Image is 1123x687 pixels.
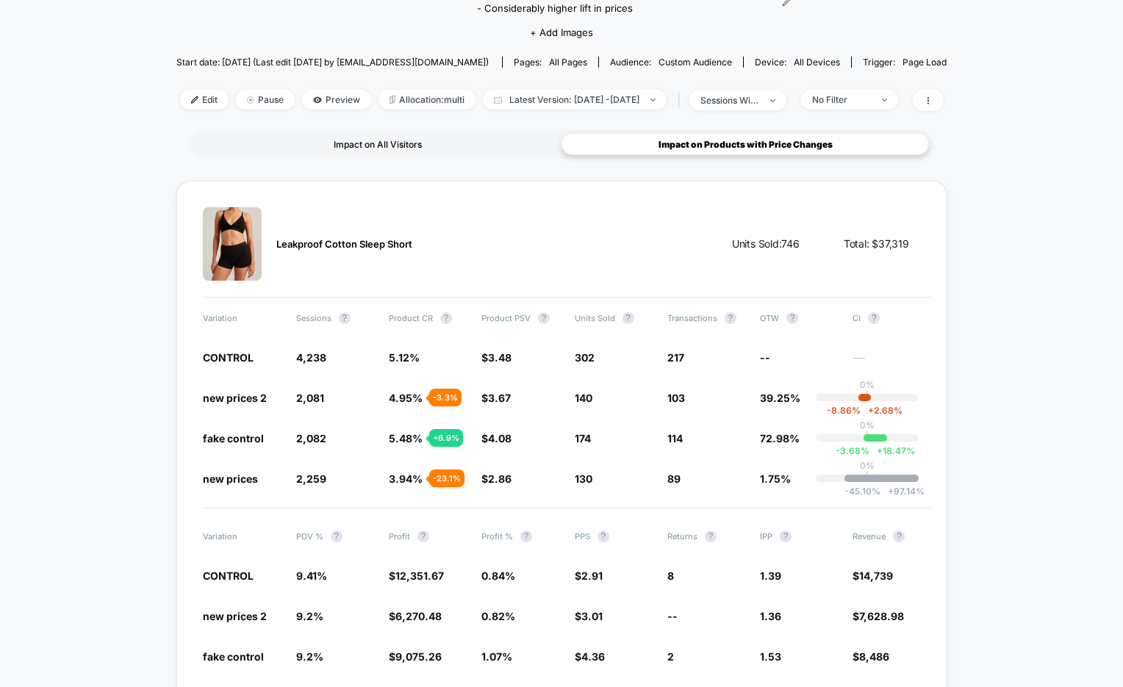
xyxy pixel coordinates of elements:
span: Page Load [903,57,947,68]
div: No Filter [812,94,871,105]
span: $9,075.26 [389,650,442,663]
span: Units Sold [575,312,653,324]
span: 0.84% [481,569,515,582]
span: 9.2% [296,610,323,622]
span: Product CR [389,312,467,324]
span: 2,259 [296,472,326,485]
button: ? [598,530,609,542]
img: Leakproof Cotton Sleep Short [203,207,262,281]
span: new prices 2 [203,610,267,622]
div: + 6.9 % [429,429,463,447]
span: Variation [203,312,281,324]
p: 0% [860,420,875,431]
img: end [882,98,887,101]
span: $14,739 [853,569,893,582]
button: ? [331,530,342,542]
span: $3.48 [481,351,512,364]
span: all pages [549,57,587,68]
button: ? [339,312,351,324]
span: Transactions [667,312,745,324]
span: + [868,405,874,416]
img: rebalance [390,96,395,104]
span: -3.68 % [836,445,869,456]
span: PPS [575,530,653,542]
span: Sessions [296,312,374,324]
span: Latest Version: [DATE] - [DATE] [483,90,667,109]
span: 89 [667,472,681,485]
span: 140 [575,392,592,404]
span: Total: $ 37,319 [844,237,909,251]
span: CONTROL [203,569,254,582]
span: + Add Images [530,26,593,38]
span: new prices [203,472,258,485]
img: end [650,98,656,101]
span: new prices 2 [203,392,267,404]
span: 2,082 [296,432,326,445]
span: CI [853,312,930,324]
span: PDV % [296,530,374,542]
span: Units Sold: 746 [732,237,800,251]
span: 0.82% [481,610,515,622]
span: 5.48% [389,432,423,445]
span: 103 [667,392,685,404]
button: ? [417,530,429,542]
span: Allocation: multi [378,90,476,109]
div: sessions with impression [700,95,759,106]
div: - 3.3 % [429,389,462,406]
span: 4.95% [389,392,423,404]
button: ? [893,530,905,542]
span: + [888,486,894,497]
span: Custom Audience [659,57,732,68]
img: edit [191,96,198,104]
span: 18.47 % [869,445,915,456]
p: | [866,471,869,482]
button: ? [780,530,792,542]
span: all devices [794,57,840,68]
span: Leakproof Cotton Sleep Short [276,238,412,250]
span: 1.07% [481,650,512,663]
span: -45.10 % [844,486,880,497]
button: ? [440,312,452,324]
span: 2 [667,650,674,663]
span: Preview [302,90,371,109]
span: | [674,90,689,111]
p: | [866,390,869,401]
span: $4.36 [575,650,605,663]
span: Product PSV [481,312,559,324]
div: - 23.1 % [429,470,464,487]
button: ? [623,312,634,324]
span: Profit % [481,530,559,542]
p: | [866,431,869,442]
span: 1.39 [760,569,781,582]
div: Pages: [514,57,587,68]
span: $6,270.48 [389,610,442,622]
img: calendar [494,96,502,104]
span: 2,081 [296,392,324,404]
button: ? [705,530,717,542]
span: 114 [667,432,683,445]
span: Start date: [DATE] (Last edit [DATE] by [EMAIL_ADDRESS][DOMAIN_NAME]) [176,57,489,68]
span: --- [853,353,930,364]
span: 9.2% [296,650,323,663]
img: end [247,96,254,104]
span: -- [760,351,770,364]
span: $3.01 [575,610,603,622]
div: Trigger: [863,57,947,68]
span: CONTROL [203,351,254,364]
div: Impact on Products with Price Changes [561,133,929,155]
span: 39.25% [760,392,800,404]
span: Device: [743,57,851,68]
span: 1.53 [760,650,781,663]
span: 1.36 [760,610,781,622]
span: 8 [667,569,674,582]
div: Audience: [610,57,732,68]
span: IPP [760,530,838,542]
span: 1.75% [760,472,791,485]
span: 3.94% [389,472,423,485]
button: ? [725,312,736,324]
span: -8.86 % [827,405,861,416]
span: 97.14 % [880,486,925,497]
span: -- [667,610,678,622]
span: 130 [575,472,592,485]
span: Edit [180,90,229,109]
